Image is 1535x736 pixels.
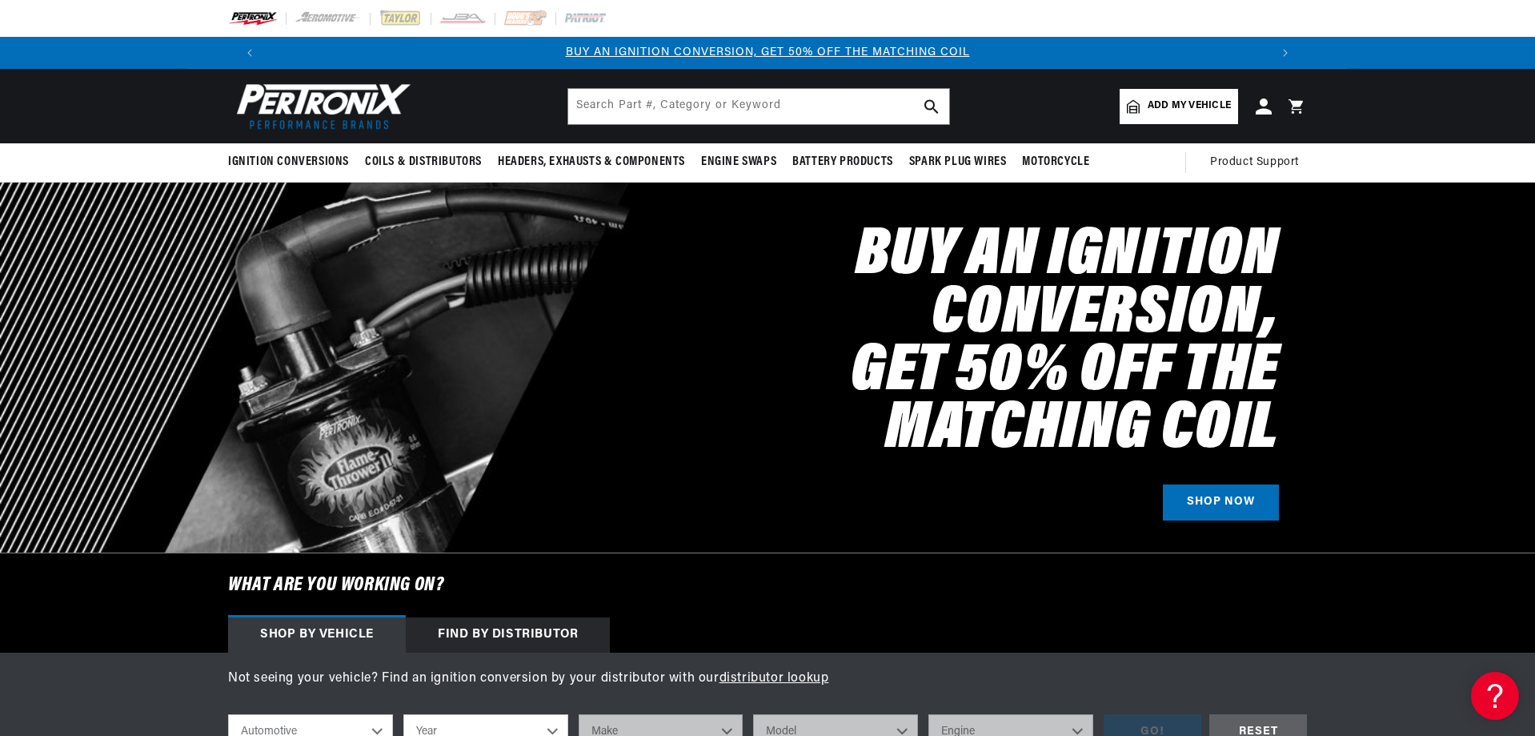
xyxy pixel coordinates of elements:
[1022,154,1089,171] span: Motorcycle
[266,44,1269,62] div: 1 of 3
[234,37,266,69] button: Translation missing: en.sections.announcements.previous_announcement
[1148,99,1231,114] span: Add my vehicle
[784,143,901,181] summary: Battery Products
[228,669,1307,690] p: Not seeing your vehicle? Find an ignition conversion by your distributor with our
[901,143,1015,181] summary: Spark Plug Wires
[719,672,829,685] a: distributor lookup
[568,89,949,124] input: Search Part #, Category or Keyword
[228,78,412,134] img: Pertronix
[1014,143,1097,181] summary: Motorcycle
[792,154,893,171] span: Battery Products
[701,154,776,171] span: Engine Swaps
[228,154,349,171] span: Ignition Conversions
[914,89,949,124] button: search button
[909,154,1007,171] span: Spark Plug Wires
[228,143,357,181] summary: Ignition Conversions
[365,154,482,171] span: Coils & Distributors
[1269,37,1301,69] button: Translation missing: en.sections.announcements.next_announcement
[1120,89,1238,124] a: Add my vehicle
[490,143,693,181] summary: Headers, Exhausts & Components
[1210,154,1299,171] span: Product Support
[498,154,685,171] span: Headers, Exhausts & Components
[357,143,490,181] summary: Coils & Distributors
[566,46,970,58] a: BUY AN IGNITION CONVERSION, GET 50% OFF THE MATCHING COIL
[1210,143,1307,182] summary: Product Support
[266,44,1269,62] div: Announcement
[188,37,1347,69] slideshow-component: Translation missing: en.sections.announcements.announcement_bar
[1163,485,1279,521] a: SHOP NOW
[693,143,784,181] summary: Engine Swaps
[406,617,610,653] div: Find by Distributor
[188,553,1347,617] h6: What are you working on?
[228,617,406,653] div: Shop by vehicle
[595,227,1279,459] h2: Buy an Ignition Conversion, Get 50% off the Matching Coil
